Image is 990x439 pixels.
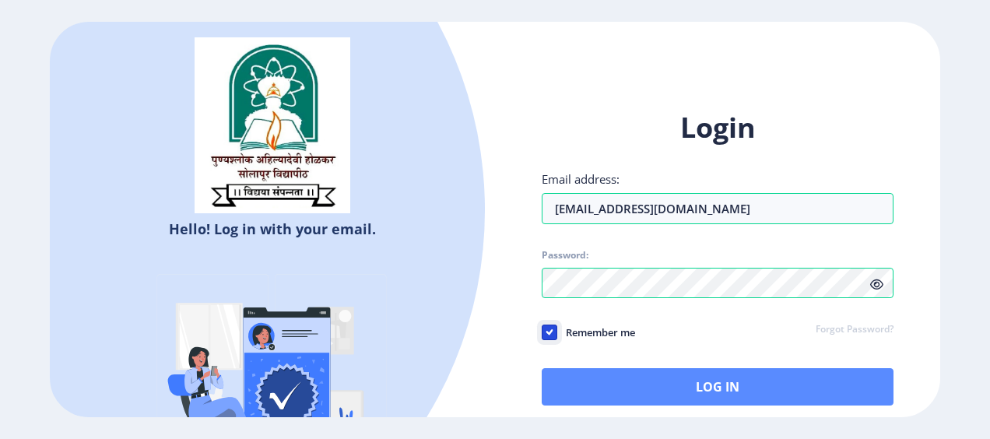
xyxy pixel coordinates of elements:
[195,37,350,213] img: sulogo.png
[542,171,620,187] label: Email address:
[542,193,893,224] input: Email address
[557,323,635,342] span: Remember me
[542,368,893,406] button: Log In
[542,109,893,146] h1: Login
[542,249,588,262] label: Password:
[816,323,893,337] a: Forgot Password?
